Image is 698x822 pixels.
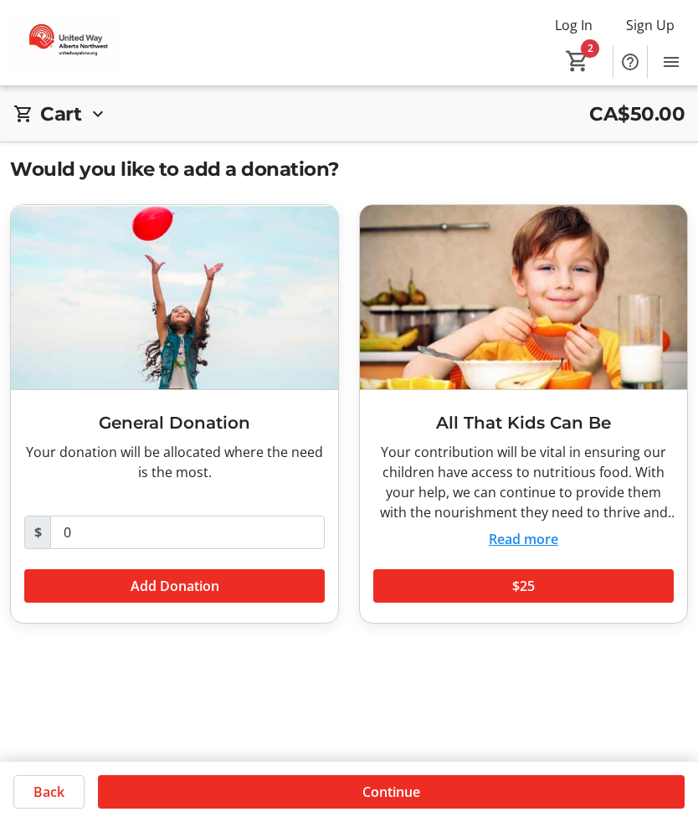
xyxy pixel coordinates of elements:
span: Add Donation [131,576,219,596]
button: Menu [654,45,688,79]
span: Sign Up [626,15,675,35]
button: Help [613,45,647,79]
button: Log In [541,12,606,39]
span: Back [33,782,64,802]
button: Back [13,775,85,809]
h3: General Donation [24,410,325,435]
button: Continue [98,775,685,809]
button: Add Donation [24,569,325,603]
button: Cart [562,46,593,76]
div: Your donation will be allocated where the need is the most. [24,442,325,482]
span: Log In [555,15,593,35]
img: United Way Alberta Northwest's Logo [10,12,121,74]
button: Sign Up [613,12,688,39]
span: $25 [512,576,535,596]
span: Continue [362,782,420,802]
input: Donation Amount [50,516,325,549]
img: All That Kids Can Be [360,205,687,389]
img: General Donation [11,205,338,389]
button: $25 [373,569,674,603]
h2: Cart [40,100,81,128]
h2: Would you like to add a donation? [10,155,688,183]
button: Read more [489,529,558,549]
div: Your contribution will be vital in ensuring our children have access to nutritious food. With you... [373,442,674,522]
span: CA$50.00 [589,100,685,128]
span: $ [24,516,51,549]
h3: All That Kids Can Be [373,410,674,435]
